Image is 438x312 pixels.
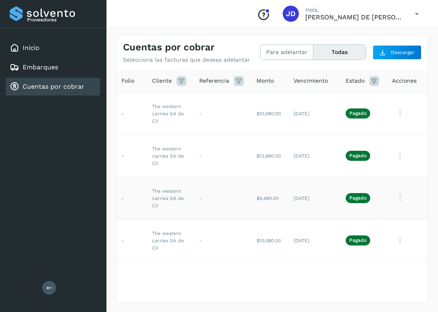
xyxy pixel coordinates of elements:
td: - [115,177,146,219]
span: Descargar [391,49,415,56]
div: Inicio [6,39,100,57]
td: - [193,262,250,304]
span: Referencia [199,77,229,85]
td: $4,480.00 [250,262,287,304]
div: Cuentas por cobrar [6,78,100,96]
td: - [193,135,250,177]
h4: Cuentas por cobrar [123,42,215,53]
td: - [115,92,146,135]
td: - [193,92,250,135]
div: Embarques [6,58,100,76]
td: [DATE] [287,262,339,304]
td: [DATE] [287,92,339,135]
p: Pagado [349,110,367,116]
td: - [193,219,250,262]
td: The western carries SA de CV [146,219,193,262]
button: Descargar [373,45,421,60]
a: Cuentas por cobrar [23,83,84,90]
span: Folio [121,77,134,85]
span: Cliente [152,77,172,85]
td: The western carries SA de CV [146,135,193,177]
a: Inicio [23,44,40,52]
span: Acciones [392,77,417,85]
td: - [115,135,146,177]
td: $10,080.00 [250,92,287,135]
button: Todas [313,45,366,60]
td: - [115,262,146,304]
p: Selecciona las facturas que deseas adelantar [123,56,250,63]
td: $10,080.00 [250,219,287,262]
p: JOSE DE JESUS GONZALEZ HERNANDEZ [305,13,402,21]
td: - [115,219,146,262]
td: The western carries SA de CV [146,92,193,135]
td: - [193,177,250,219]
p: Pagado [349,237,367,243]
button: Para adelantar [261,45,313,60]
td: The western carries SA de CV [146,177,193,219]
p: Hola, [305,6,402,13]
td: [DATE] [287,177,339,219]
a: Embarques [23,63,58,71]
p: Proveedores [27,17,97,23]
p: Pagado [349,153,367,158]
span: Monto [257,77,274,85]
td: $12,880.00 [250,135,287,177]
td: [DATE] [287,219,339,262]
td: $4,480.00 [250,177,287,219]
td: The western carries SA de CV [146,262,193,304]
span: Vencimiento [294,77,328,85]
td: [DATE] [287,135,339,177]
span: Estado [346,77,365,85]
p: Pagado [349,195,367,201]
